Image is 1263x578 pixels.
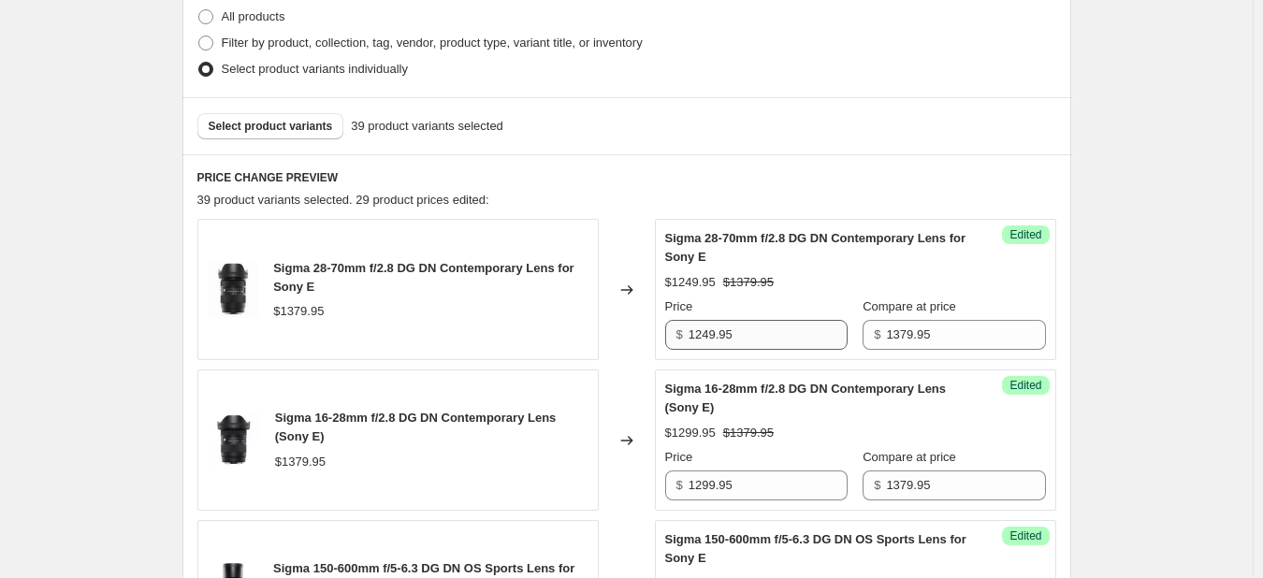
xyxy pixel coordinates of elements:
[665,382,947,414] span: Sigma 16-28mm f/2.8 DG DN Contemporary Lens (Sony E)
[275,453,326,471] div: $1379.95
[351,117,503,136] span: 39 product variants selected
[665,532,966,565] span: Sigma 150-600mm f/5-6.3 DG DN OS Sports Lens for Sony E
[676,327,683,341] span: $
[723,424,774,442] strike: $1379.95
[275,411,557,443] span: Sigma 16-28mm f/2.8 DG DN Contemporary Lens (Sony E)
[222,62,408,76] span: Select product variants individually
[273,261,573,294] span: Sigma 28-70mm f/2.8 DG DN Contemporary Lens for Sony E
[665,231,965,264] span: Sigma 28-70mm f/2.8 DG DN Contemporary Lens for Sony E
[665,450,693,464] span: Price
[209,119,333,134] span: Select product variants
[197,113,344,139] button: Select product variants
[1009,378,1041,393] span: Edited
[874,327,880,341] span: $
[208,262,259,318] img: PPhoto_28_70_2.8_dg_dn_c021_Lmt_vertical_new_80x.jpg
[222,36,643,50] span: Filter by product, collection, tag, vendor, product type, variant title, or inventory
[665,273,716,292] div: $1249.95
[723,273,774,292] strike: $1379.95
[676,478,683,492] span: $
[1009,528,1041,543] span: Edited
[197,170,1056,185] h6: PRICE CHANGE PREVIEW
[197,193,489,207] span: 39 product variants selected. 29 product prices edited:
[208,412,260,469] img: 05_PPhoto_16_28_28_dg_dn_c022_Lmt_vertical_80x.jpg
[1009,227,1041,242] span: Edited
[874,478,880,492] span: $
[863,299,956,313] span: Compare at price
[665,424,716,442] div: $1299.95
[222,9,285,23] span: All products
[665,299,693,313] span: Price
[863,450,956,464] span: Compare at price
[273,302,324,321] div: $1379.95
